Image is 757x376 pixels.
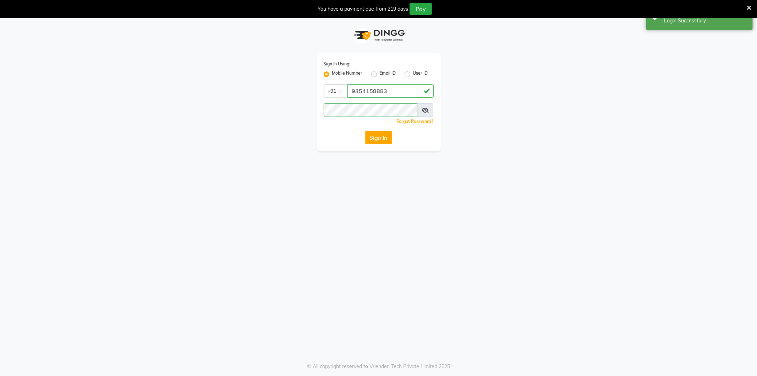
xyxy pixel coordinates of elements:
div: Login Successfully. [664,17,747,25]
button: Pay [410,3,432,15]
label: Mobile Number [332,70,363,79]
a: Forgot Password? [397,119,434,124]
label: Email ID [380,70,396,79]
button: Sign In [365,131,392,144]
img: logo1.svg [350,25,407,46]
input: Username [347,84,434,98]
div: You have a payment due from 219 days [318,5,408,13]
input: Username [324,103,418,117]
label: Sign In Using: [324,61,351,67]
label: User ID [413,70,428,79]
